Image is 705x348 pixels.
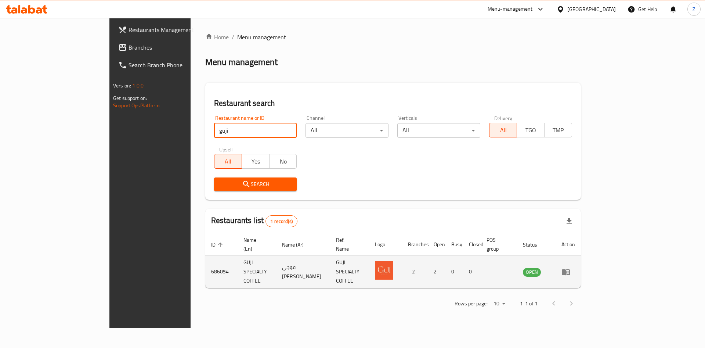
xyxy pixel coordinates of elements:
[463,256,481,288] td: 0
[214,123,297,138] input: Search for restaurant name or ID..
[113,93,147,103] span: Get support on:
[517,123,545,137] button: TGO
[219,147,233,152] label: Upsell
[272,156,294,167] span: No
[205,33,581,42] nav: breadcrumb
[113,101,160,110] a: Support.OpsPlatform
[520,125,542,136] span: TGO
[214,154,242,169] button: All
[330,256,369,288] td: GUJI SPECIALTY COFFEE
[428,256,445,288] td: 2
[129,25,221,34] span: Restaurants Management
[402,256,428,288] td: 2
[220,180,291,189] span: Search
[238,256,276,288] td: GUJI SPECIALTY COFFEE
[375,261,393,280] img: GUJI SPECIALTY COFFEE
[112,39,227,56] a: Branches
[489,123,517,137] button: All
[214,98,572,109] h2: Restaurant search
[242,154,270,169] button: Yes
[205,56,278,68] h2: Menu management
[523,240,547,249] span: Status
[494,115,513,121] label: Delivery
[217,156,239,167] span: All
[491,298,508,309] div: Rows per page:
[523,268,541,277] div: OPEN
[305,123,388,138] div: All
[276,256,330,288] td: قوجي [PERSON_NAME]
[402,233,428,256] th: Branches
[211,240,225,249] span: ID
[369,233,402,256] th: Logo
[455,299,488,308] p: Rows per page:
[282,240,313,249] span: Name (Ar)
[214,177,297,191] button: Search
[232,33,234,42] li: /
[237,33,286,42] span: Menu management
[523,268,541,276] span: OPEN
[205,233,581,288] table: enhanced table
[243,236,267,253] span: Name (En)
[445,256,463,288] td: 0
[336,236,360,253] span: Ref. Name
[397,123,480,138] div: All
[266,218,297,225] span: 1 record(s)
[112,21,227,39] a: Restaurants Management
[112,56,227,74] a: Search Branch Phone
[556,233,581,256] th: Action
[269,154,297,169] button: No
[488,5,533,14] div: Menu-management
[492,125,514,136] span: All
[544,123,572,137] button: TMP
[693,5,695,13] span: Z
[129,43,221,52] span: Branches
[445,233,463,256] th: Busy
[265,215,297,227] div: Total records count
[428,233,445,256] th: Open
[567,5,616,13] div: [GEOGRAPHIC_DATA]
[245,156,267,167] span: Yes
[113,81,131,90] span: Version:
[132,81,144,90] span: 1.0.0
[211,215,297,227] h2: Restaurants list
[463,233,481,256] th: Closed
[129,61,221,69] span: Search Branch Phone
[560,212,578,230] div: Export file
[547,125,569,136] span: TMP
[520,299,538,308] p: 1-1 of 1
[487,236,508,253] span: POS group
